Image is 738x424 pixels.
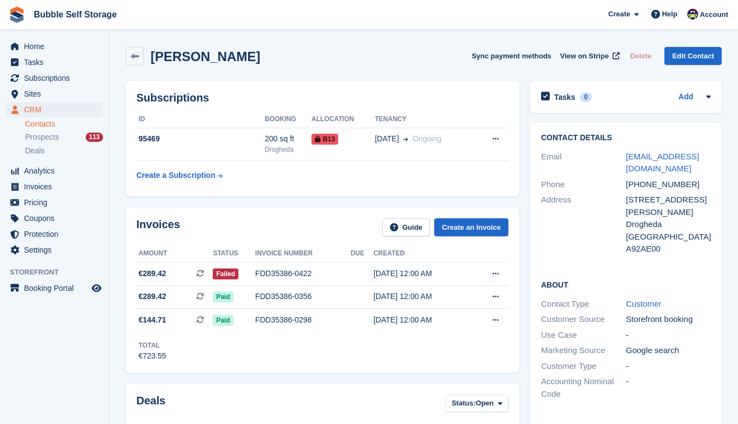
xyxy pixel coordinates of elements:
[255,291,351,302] div: FDD35386-0356
[90,282,103,295] a: Preview store
[24,242,89,258] span: Settings
[139,268,166,279] span: €289.42
[382,218,430,236] a: Guide
[25,119,103,129] a: Contacts
[679,91,693,104] a: Add
[626,231,711,243] div: [GEOGRAPHIC_DATA]
[626,375,711,400] div: -
[412,134,441,143] span: Ongoing
[608,9,630,20] span: Create
[580,92,592,102] div: 0
[136,245,213,262] th: Amount
[662,9,677,20] span: Help
[375,111,474,128] th: Tenancy
[24,86,89,101] span: Sites
[29,5,121,23] a: Bubble Self Storage
[5,163,103,178] a: menu
[5,70,103,86] a: menu
[5,179,103,194] a: menu
[626,152,699,174] a: [EMAIL_ADDRESS][DOMAIN_NAME]
[541,194,626,255] div: Address
[24,70,89,86] span: Subscriptions
[25,132,59,142] span: Prospects
[626,344,711,357] div: Google search
[452,398,476,409] span: Status:
[24,163,89,178] span: Analytics
[136,111,265,128] th: ID
[5,242,103,258] a: menu
[24,55,89,70] span: Tasks
[25,146,45,156] span: Deals
[213,245,255,262] th: Status
[139,341,166,350] div: Total
[472,47,551,65] button: Sync payment methods
[626,360,711,373] div: -
[5,55,103,70] a: menu
[541,279,711,290] h2: About
[213,315,233,326] span: Paid
[626,299,662,308] a: Customer
[626,194,711,218] div: [STREET_ADDRESS][PERSON_NAME]
[351,245,374,262] th: Due
[434,218,508,236] a: Create an Invoice
[255,245,351,262] th: Invoice number
[136,395,165,415] h2: Deals
[265,133,311,145] div: 200 sq ft
[255,314,351,326] div: FDD35386-0298
[213,291,233,302] span: Paid
[86,133,103,142] div: 113
[556,47,622,65] a: View on Stripe
[24,179,89,194] span: Invoices
[5,102,103,117] a: menu
[24,211,89,226] span: Coupons
[374,291,471,302] div: [DATE] 12:00 AM
[5,211,103,226] a: menu
[25,132,103,143] a: Prospects 113
[375,133,399,145] span: [DATE]
[541,375,626,400] div: Accounting Nominal Code
[626,47,656,65] button: Delete
[541,344,626,357] div: Marketing Source
[136,165,223,186] a: Create a Subscription
[255,268,351,279] div: FDD35386-0422
[541,151,626,175] div: Email
[24,195,89,210] span: Pricing
[626,178,711,191] div: [PHONE_NUMBER]
[374,268,471,279] div: [DATE] 12:00 AM
[139,291,166,302] span: €289.42
[10,267,109,278] span: Storefront
[541,313,626,326] div: Customer Source
[136,92,508,104] h2: Subscriptions
[560,51,609,62] span: View on Stripe
[24,39,89,54] span: Home
[5,226,103,242] a: menu
[5,39,103,54] a: menu
[700,9,728,20] span: Account
[5,280,103,296] a: menu
[265,111,311,128] th: Booking
[446,395,508,413] button: Status: Open
[541,178,626,191] div: Phone
[9,7,25,23] img: stora-icon-8386f47178a22dfd0bd8f6a31ec36ba5ce8667c1dd55bd0f319d3a0aa187defe.svg
[136,170,215,181] div: Create a Subscription
[136,133,265,145] div: 95469
[311,134,338,145] span: B13
[541,298,626,310] div: Contact Type
[136,218,180,236] h2: Invoices
[626,243,711,255] div: A92AE00
[213,268,238,279] span: Failed
[24,226,89,242] span: Protection
[541,134,711,142] h2: Contact Details
[554,92,575,102] h2: Tasks
[24,102,89,117] span: CRM
[541,329,626,342] div: Use Case
[24,280,89,296] span: Booking Portal
[139,314,166,326] span: €144.71
[374,314,471,326] div: [DATE] 12:00 AM
[664,47,722,65] a: Edit Contact
[5,86,103,101] a: menu
[541,360,626,373] div: Customer Type
[687,9,698,20] img: Tom Gilmore
[311,111,375,128] th: Allocation
[25,145,103,157] a: Deals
